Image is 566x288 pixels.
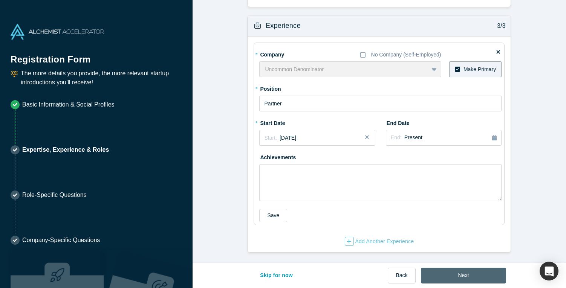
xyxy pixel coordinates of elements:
[259,130,375,146] button: Start:[DATE]
[280,135,296,141] span: [DATE]
[388,268,415,283] button: Back
[22,145,109,154] p: Expertise, Experience & Roles
[264,135,277,141] span: Start:
[22,190,87,200] p: Role-Specific Questions
[266,21,301,31] h3: Experience
[21,69,182,87] p: The more details you provide, the more relevant startup introductions you’ll receive!
[386,117,428,127] label: End Date
[344,236,415,246] button: Add Another Experience
[371,51,441,59] div: No Company (Self-Employed)
[11,45,182,66] h1: Registration Form
[252,268,301,283] button: Skip for now
[464,66,496,73] div: Make Primary
[259,48,301,59] label: Company
[493,21,506,30] p: 3/3
[259,151,301,162] label: Achievements
[259,96,502,111] input: Sales Manager
[259,117,301,127] label: Start Date
[391,134,402,140] span: End:
[386,130,502,146] button: End:Present
[11,24,104,40] img: Alchemist Accelerator Logo
[404,134,422,140] span: Present
[22,100,115,109] p: Basic Information & Social Profiles
[259,209,287,222] button: Save
[22,236,100,245] p: Company-Specific Questions
[259,82,301,93] label: Position
[421,268,506,283] button: Next
[364,130,375,146] button: Close
[345,237,414,246] div: Add Another Experience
